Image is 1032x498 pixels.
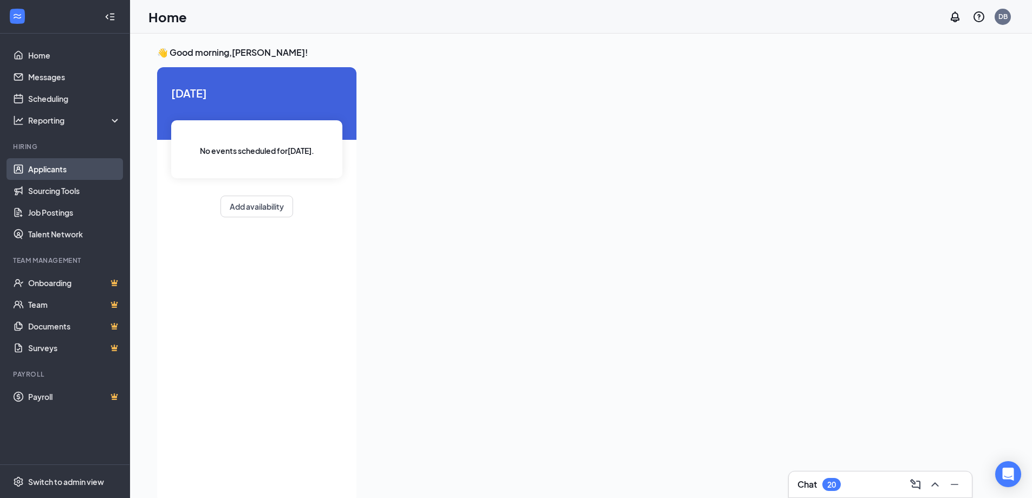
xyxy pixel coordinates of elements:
div: Reporting [28,115,121,126]
div: Open Intercom Messenger [995,461,1021,487]
svg: WorkstreamLogo [12,11,23,22]
a: DocumentsCrown [28,315,121,337]
button: ComposeMessage [907,476,924,493]
a: Scheduling [28,88,121,109]
a: SurveysCrown [28,337,121,359]
div: Team Management [13,256,119,265]
svg: Settings [13,476,24,487]
h3: 👋 Good morning, [PERSON_NAME] ! [157,47,972,59]
a: Talent Network [28,223,121,245]
div: Hiring [13,142,119,151]
a: PayrollCrown [28,386,121,408]
a: Sourcing Tools [28,180,121,202]
a: Home [28,44,121,66]
svg: QuestionInfo [972,10,985,23]
button: ChevronUp [926,476,944,493]
svg: Collapse [105,11,115,22]
svg: Minimize [948,478,961,491]
a: TeamCrown [28,294,121,315]
button: Add availability [220,196,293,217]
svg: ComposeMessage [909,478,922,491]
svg: ChevronUp [929,478,942,491]
button: Minimize [946,476,963,493]
div: 20 [827,480,836,489]
span: No events scheduled for [DATE] . [200,145,314,157]
a: Messages [28,66,121,88]
div: Switch to admin view [28,476,104,487]
a: Job Postings [28,202,121,223]
div: Payroll [13,370,119,379]
a: Applicants [28,158,121,180]
svg: Analysis [13,115,24,126]
h3: Chat [797,478,817,490]
h1: Home [148,8,187,26]
span: [DATE] [171,85,342,101]
div: DB [998,12,1008,21]
a: OnboardingCrown [28,272,121,294]
svg: Notifications [949,10,962,23]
